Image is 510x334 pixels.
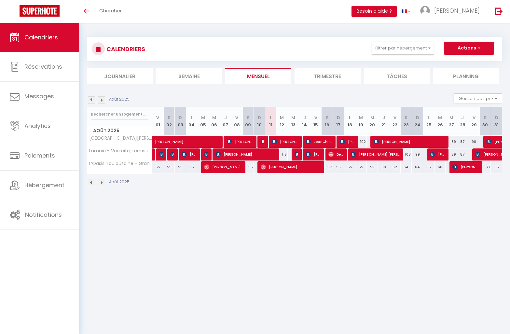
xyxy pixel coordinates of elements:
[24,151,55,160] span: Paiements
[224,115,227,121] abbr: J
[163,161,175,173] div: 55
[351,6,397,17] button: Besoin d'aide ?
[247,115,250,121] abbr: S
[430,148,445,160] span: [PERSON_NAME]
[449,115,453,121] abbr: M
[242,107,254,136] th: 09
[88,136,153,141] span: [GEOGRAPHIC_DATA][PERSON_NAME] - Résidence avec piscine
[446,107,457,136] th: 27
[322,107,333,136] th: 16
[295,68,361,84] li: Trimestre
[88,161,153,166] span: L’Oasis Toulousaine - Grande Terrasse Végétalisée
[204,161,242,173] span: [PERSON_NAME]
[24,122,51,130] span: Analytics
[201,115,205,121] abbr: M
[367,161,378,173] div: 59
[179,115,182,121] abbr: D
[235,115,238,121] abbr: V
[220,107,231,136] th: 07
[272,135,298,148] span: [PERSON_NAME]
[191,115,193,121] abbr: L
[412,161,423,173] div: 64
[186,107,198,136] th: 04
[355,136,367,148] div: 102
[428,115,430,121] abbr: L
[265,107,276,136] th: 11
[20,5,60,17] img: Super Booking
[370,115,374,121] abbr: M
[326,115,329,121] abbr: S
[454,93,502,103] button: Gestion des prix
[405,115,407,121] abbr: S
[291,115,295,121] abbr: M
[280,115,284,121] abbr: M
[355,107,367,136] th: 19
[242,161,254,173] div: 55
[87,126,152,135] span: Août 2025
[444,42,494,55] button: Actions
[479,107,491,136] th: 30
[468,136,480,148] div: 90
[306,135,332,148] span: JeanChristophe Moinet
[349,115,351,121] abbr: L
[484,115,487,121] abbr: S
[452,161,479,173] span: [PERSON_NAME]
[215,148,276,160] span: [PERSON_NAME]
[168,115,171,121] abbr: S
[378,161,389,173] div: 60
[412,107,423,136] th: 24
[227,135,254,148] span: [PERSON_NAME]
[152,107,164,136] th: 01
[495,115,498,121] abbr: D
[438,115,442,121] abbr: M
[88,148,153,153] span: Lumaïa - Vue cité, terrasse & Piscine
[479,161,491,173] div: 71
[420,6,430,16] img: ...
[306,148,321,160] span: [PERSON_NAME]
[24,92,54,100] span: Messages
[337,115,340,121] abbr: D
[401,161,412,173] div: 64
[333,107,344,136] th: 17
[457,136,468,148] div: 87
[367,107,378,136] th: 20
[156,115,159,121] abbr: V
[204,148,208,160] span: [PERSON_NAME]
[491,161,502,173] div: 65
[351,148,400,160] span: [PERSON_NAME] [PERSON_NAME]
[170,148,174,160] span: [PERSON_NAME]
[276,148,288,160] div: 116
[303,115,306,121] abbr: J
[401,148,412,160] div: 108
[374,135,446,148] span: [PERSON_NAME]
[163,107,175,136] th: 02
[295,148,298,160] span: Just Vicedo
[182,148,197,160] span: [PERSON_NAME]
[314,115,317,121] abbr: V
[457,107,468,136] th: 28
[209,107,220,136] th: 06
[261,135,265,148] span: [PERSON_NAME]
[156,68,222,84] li: Semaine
[461,115,464,121] abbr: J
[99,7,122,14] span: Chercher
[473,115,476,121] abbr: V
[434,7,480,15] span: [PERSON_NAME]
[491,107,502,136] th: 31
[152,136,164,148] a: [PERSON_NAME]
[412,148,423,160] div: 99
[91,108,148,120] input: Rechercher un logement...
[24,181,64,189] span: Hébergement
[355,161,367,173] div: 55
[288,107,299,136] th: 13
[468,107,480,136] th: 29
[186,161,198,173] div: 55
[344,161,355,173] div: 55
[495,7,503,15] img: logout
[254,107,265,136] th: 10
[105,42,145,56] h3: CALENDRIERS
[24,33,58,41] span: Calendriers
[359,115,363,121] abbr: M
[378,107,389,136] th: 21
[197,107,209,136] th: 05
